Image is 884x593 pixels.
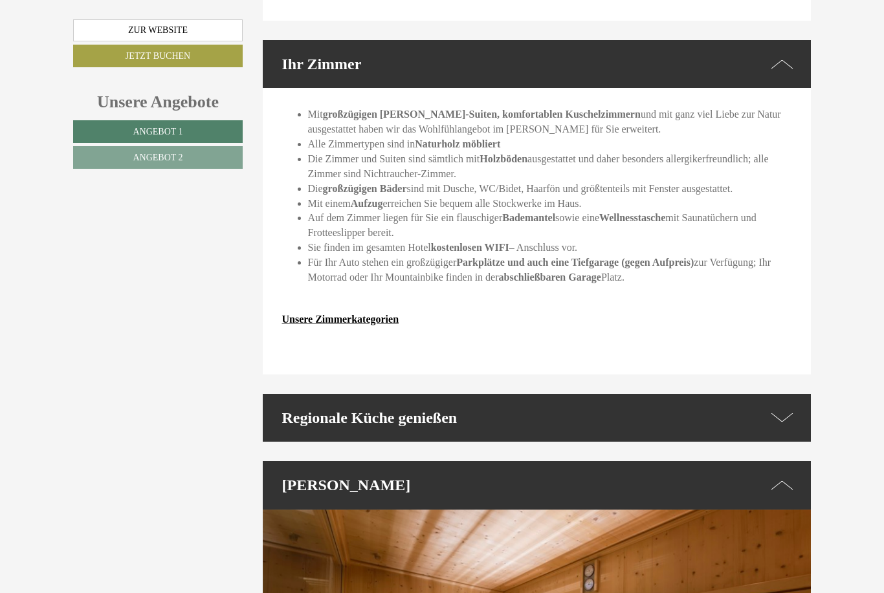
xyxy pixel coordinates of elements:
strong: Aufzug [351,198,383,209]
strong: großzügigen Bäder [323,183,407,194]
strong: Naturholz möbliert [415,138,500,149]
li: Die Zimmer und Suiten sind sämtlich mit ausgestattet und daher besonders allergikerfreundlich; al... [308,152,792,182]
li: Mit und mit ganz viel Liebe zur Natur ausgestattet haben wir das Wohlfühlangebot im [PERSON_NAME]... [308,107,792,137]
li: Sie finden im gesamten Hotel – Anschluss vor. [308,241,792,255]
div: [PERSON_NAME] [263,461,812,509]
li: Alle Zimmertypen sind in [308,137,792,152]
li: Mit einem erreichen Sie bequem alle Stockwerke im Haus. [308,197,792,211]
strong: Holzböden [480,153,527,164]
div: Regionale Küche genießen [263,394,812,442]
span: Angebot 2 [133,153,182,162]
strong: großzügigen [PERSON_NAME]-Suiten, komfortablen Kuschelzimmern [323,109,641,120]
strong: abschließbaren Garage [499,272,601,283]
strong: Wellnesstasche [599,212,665,223]
div: Ihr Zimmer [263,40,812,88]
a: Jetzt buchen [73,45,243,67]
span: Angebot 1 [133,127,182,136]
a: Zur Website [73,19,243,41]
li: Für Ihr Auto stehen ein großzügiger zur Verfügung; Ihr Motorrad oder Ihr Mountainbike finden in d... [308,255,792,285]
strong: kostenlosen WIFI [431,242,509,253]
a: Unsere Zimmerkategorien [282,314,399,325]
li: Auf dem Zimmer liegen für Sie ein flauschiger sowie eine mit Saunatüchern und Frotteeslipper bereit. [308,211,792,241]
li: Die sind mit Dusche, WC/Bidet, Haarfön und größtenteils mit Fenster ausgestattet. [308,182,792,197]
strong: Parkplätze und auch eine Tiefgarage (gegen Aufpreis) [456,257,694,268]
div: Unsere Angebote [73,90,243,114]
strong: Bademantel [502,212,555,223]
